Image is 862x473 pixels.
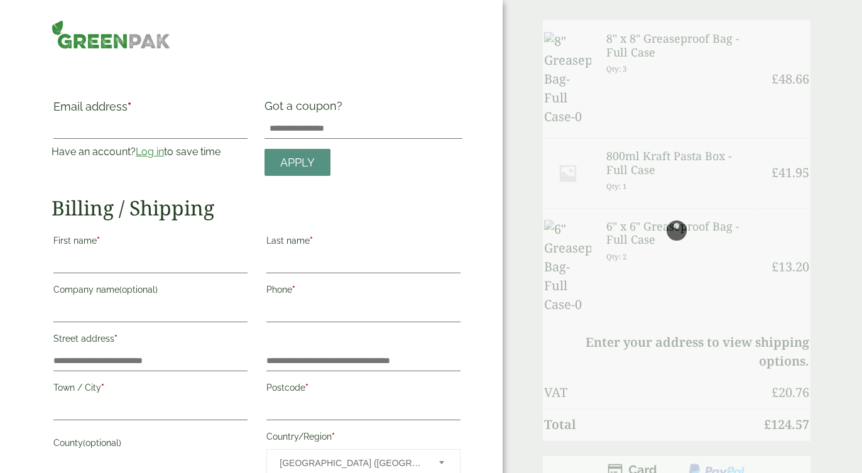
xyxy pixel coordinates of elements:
[136,146,164,158] a: Log in
[265,149,330,176] a: Apply
[53,434,248,455] label: County
[53,330,248,351] label: Street address
[292,285,295,295] abbr: required
[310,236,313,246] abbr: required
[97,236,100,246] abbr: required
[52,20,170,49] img: GreenPak Supplies
[83,438,121,448] span: (optional)
[128,100,131,113] abbr: required
[114,334,117,344] abbr: required
[52,196,462,220] h2: Billing / Shipping
[266,379,461,400] label: Postcode
[119,285,158,295] span: (optional)
[52,144,249,160] p: Have an account? to save time
[53,101,248,119] label: Email address
[266,281,461,302] label: Phone
[53,281,248,302] label: Company name
[332,432,335,442] abbr: required
[53,232,248,253] label: First name
[305,383,308,393] abbr: required
[101,383,104,393] abbr: required
[266,428,461,449] label: Country/Region
[265,99,347,119] label: Got a coupon?
[280,156,315,170] span: Apply
[53,379,248,400] label: Town / City
[266,232,461,253] label: Last name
